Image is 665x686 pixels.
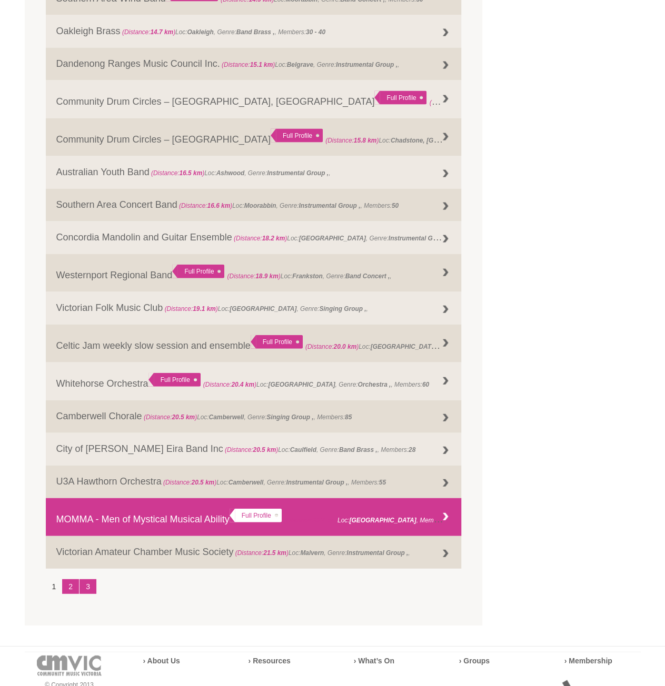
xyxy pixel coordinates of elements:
[262,235,285,242] strong: 18.2 km
[346,549,408,557] strong: Instrumental Group ,
[46,118,462,156] a: Community Drum Circles – [GEOGRAPHIC_DATA] Full Profile (Distance:15.8 km)Loc:Chadstone, [GEOGRAP...
[345,413,352,421] strong: 85
[46,80,462,118] a: Community Drum Circles – [GEOGRAPHIC_DATA], [GEOGRAPHIC_DATA] Full Profile (Distance:15.4 km)Loc:...
[564,657,612,665] a: › Membership
[255,273,279,280] strong: 18.9 km
[162,479,386,486] span: Loc: , Genre: , Members:
[284,514,455,524] span: Loc: , Members:
[230,509,282,522] div: Full Profile
[46,362,462,400] a: Whitehorse Orchestra Full Profile (Distance:20.4 km)Loc:[GEOGRAPHIC_DATA], Genre:Orchestra ,, Mem...
[458,99,481,106] strong: 15.4 km
[249,657,291,665] a: › Resources
[122,28,175,36] span: (Distance: )
[250,61,273,68] strong: 15.1 km
[232,232,452,243] span: Loc: , Genre: ,
[349,517,416,524] strong: [GEOGRAPHIC_DATA]
[251,335,303,349] div: Full Profile
[345,273,390,280] strong: Band Concert ,
[216,169,245,177] strong: Ashwood
[46,498,462,536] a: MOMMA - Men of Mystical Musical Ability Full Profile (Distance:20.7 km)Loc:[GEOGRAPHIC_DATA], Mem...
[150,28,173,36] strong: 14.7 km
[392,202,399,209] strong: 50
[227,273,392,280] span: Loc: , Genre: ,
[46,15,462,48] a: Oakleigh Brass (Distance:14.7 km)Loc:Oakleigh, Genre:Band Brass ,, Members:30 - 40
[163,305,368,312] span: Loc: , Genre: ,
[172,413,195,421] strong: 20.5 km
[299,235,366,242] strong: [GEOGRAPHIC_DATA]
[231,381,254,388] strong: 20.4 km
[148,373,201,387] div: Full Profile
[235,549,289,557] span: (Distance: )
[46,189,462,221] a: Southern Area Concert Band (Distance:16.6 km)Loc:Moorabbin, Genre:Instrumental Group ,, Members:50
[253,446,276,453] strong: 20.5 km
[339,446,378,453] strong: Band Brass ,
[163,479,216,486] span: (Distance: )
[150,169,331,177] span: Loc: , Genre: ,
[144,413,197,421] span: (Distance: )
[179,202,232,209] span: (Distance: )
[46,400,462,433] a: Camberwell Chorale (Distance:20.5 km)Loc:Camberwell, Genre:Singing Group ,, Members:85
[121,28,325,36] span: Loc: , Genre: , Members:
[267,169,329,177] strong: Instrumental Group ,
[203,381,256,388] span: (Distance: )
[354,657,394,665] a: › What’s On
[191,479,214,486] strong: 20.5 km
[422,381,429,388] strong: 60
[142,413,352,421] span: Loc: , Genre: , Members:
[391,134,493,145] strong: Chadstone, [GEOGRAPHIC_DATA]
[244,202,276,209] strong: Moorabbin
[187,28,214,36] strong: Oakleigh
[325,134,555,145] span: Loc: , Genre: ,
[46,325,462,362] a: Celtic Jam weekly slow session and ensemble Full Profile (Distance:20.0 km)Loc:[GEOGRAPHIC_DATA],...
[203,381,429,388] span: Loc: , Genre: , Members:
[46,48,462,80] a: Dandenong Ranges Music Council Inc. (Distance:15.1 km)Loc:Belgrave, Genre:Instrumental Group ,,
[46,254,462,292] a: Westernport Regional Band Full Profile (Distance:18.9 km)Loc:Frankston, Genre:Band Concert ,,
[236,28,275,36] strong: Band Brass ,
[80,579,96,594] a: 3
[46,156,462,189] a: Australian Youth Band (Distance:16.5 km)Loc:Ashwood, Genre:Instrumental Group ,,
[305,340,560,351] span: Loc: , Genre: , Members:
[271,129,323,143] div: Full Profile
[177,202,399,209] span: Loc: , Genre: , Members:
[429,96,609,107] span: Loc: , Genre: ,
[37,655,102,676] img: cmvic-logo-footer.png
[222,61,275,68] span: (Distance: )
[209,413,244,421] strong: Camberwell
[459,657,490,665] strong: › Groups
[284,517,338,524] span: (Distance: )
[354,137,377,144] strong: 15.8 km
[312,517,335,524] strong: 20.7 km
[220,61,399,68] span: Loc: , Genre: ,
[151,169,204,177] span: (Distance: )
[409,446,415,453] strong: 28
[358,381,391,388] strong: Orchestra ,
[319,305,366,312] strong: Singing Group ,
[225,446,278,453] span: (Distance: )
[268,381,335,388] strong: [GEOGRAPHIC_DATA]
[266,413,313,421] strong: Singing Group ,
[299,202,360,209] strong: Instrumental Group ,
[305,343,359,350] span: (Distance: )
[306,28,325,36] strong: 30 - 40
[193,305,216,312] strong: 19.1 km
[429,96,482,107] span: (Distance: )
[233,549,410,557] span: Loc: , Genre: ,
[336,61,398,68] strong: Instrumental Group ,
[287,61,313,68] strong: Belgrave
[172,265,224,278] div: Full Profile
[180,169,203,177] strong: 16.5 km
[300,549,324,557] strong: Malvern
[333,343,356,350] strong: 20.0 km
[389,232,450,243] strong: Instrumental Group ,
[229,479,264,486] strong: Camberwell
[460,343,522,350] strong: Instrumental Group ,
[290,446,316,453] strong: Caulfield
[46,221,462,254] a: Concordia Mandolin and Guitar Ensemble (Distance:18.2 km)Loc:[GEOGRAPHIC_DATA], Genre:Instrumenta...
[46,433,462,466] a: City of [PERSON_NAME] Eira Band Inc (Distance:20.5 km)Loc:Caulfield, Genre:Band Brass ,, Members:28
[143,657,180,665] strong: › About Us
[207,202,231,209] strong: 16.6 km
[227,273,281,280] span: (Distance: )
